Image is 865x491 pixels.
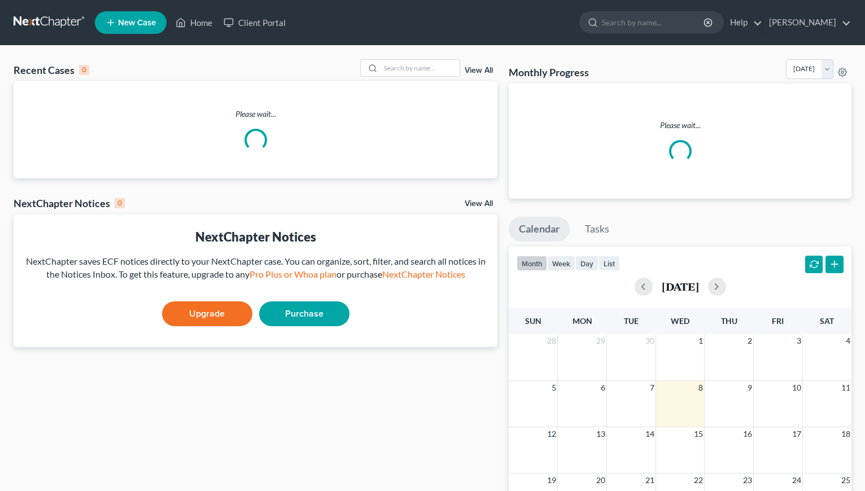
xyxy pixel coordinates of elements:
[662,280,699,292] h2: [DATE]
[796,334,802,348] span: 3
[575,256,598,271] button: day
[693,427,704,441] span: 15
[79,65,89,75] div: 0
[693,474,704,487] span: 22
[546,474,557,487] span: 19
[465,200,493,208] a: View All
[14,108,497,120] p: Please wait...
[517,256,547,271] button: month
[573,316,592,326] span: Mon
[840,427,851,441] span: 18
[763,12,851,33] a: [PERSON_NAME]
[509,217,570,242] a: Calendar
[697,381,704,394] span: 8
[791,474,802,487] span: 24
[525,316,541,326] span: Sun
[14,196,125,210] div: NextChapter Notices
[644,474,656,487] span: 21
[115,198,125,208] div: 0
[14,63,89,77] div: Recent Cases
[742,474,753,487] span: 23
[644,334,656,348] span: 30
[23,228,488,246] div: NextChapter Notices
[772,316,784,326] span: Fri
[595,474,606,487] span: 20
[624,316,639,326] span: Tue
[509,65,589,79] h3: Monthly Progress
[649,381,656,394] span: 7
[746,381,753,394] span: 9
[575,217,619,242] a: Tasks
[218,12,291,33] a: Client Portal
[598,256,620,271] button: list
[746,334,753,348] span: 2
[551,381,557,394] span: 5
[600,381,606,394] span: 6
[546,334,557,348] span: 28
[382,269,465,279] a: NextChapter Notices
[465,67,493,74] a: View All
[23,255,488,281] div: NextChapter saves ECF notices directly to your NextChapter case. You can organize, sort, filter, ...
[742,427,753,441] span: 16
[820,316,834,326] span: Sat
[697,334,704,348] span: 1
[595,427,606,441] span: 13
[381,60,460,76] input: Search by name...
[259,301,350,326] a: Purchase
[595,334,606,348] span: 29
[840,474,851,487] span: 25
[840,381,851,394] span: 11
[724,12,762,33] a: Help
[118,19,156,27] span: New Case
[791,427,802,441] span: 17
[162,301,252,326] a: Upgrade
[602,12,705,33] input: Search by name...
[170,12,218,33] a: Home
[671,316,689,326] span: Wed
[845,334,851,348] span: 4
[518,120,842,131] p: Please wait...
[791,381,802,394] span: 10
[546,427,557,441] span: 12
[721,316,737,326] span: Thu
[644,427,656,441] span: 14
[250,269,337,279] a: Pro Plus or Whoa plan
[547,256,575,271] button: week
